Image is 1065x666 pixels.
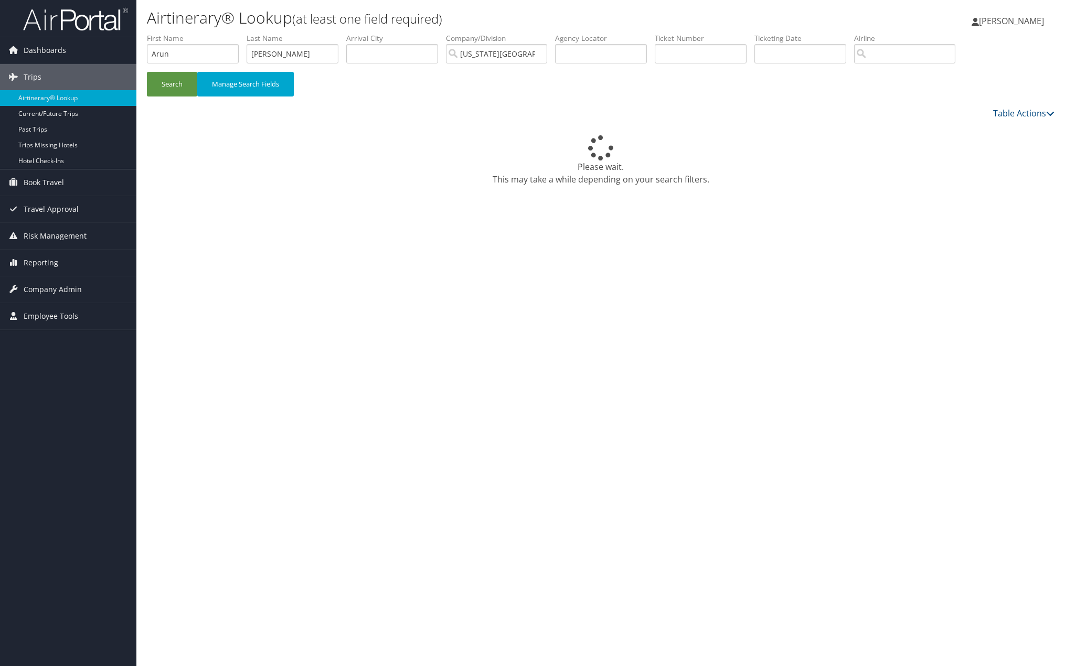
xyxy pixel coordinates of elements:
[147,33,247,44] label: First Name
[24,37,66,63] span: Dashboards
[23,7,128,31] img: airportal-logo.png
[292,10,442,27] small: (at least one field required)
[555,33,655,44] label: Agency Locator
[972,5,1055,37] a: [PERSON_NAME]
[854,33,963,44] label: Airline
[24,64,41,90] span: Trips
[147,7,752,29] h1: Airtinerary® Lookup
[147,72,197,96] button: Search
[993,108,1055,119] a: Table Actions
[24,169,64,196] span: Book Travel
[147,135,1055,186] div: Please wait. This may take a while depending on your search filters.
[247,33,346,44] label: Last Name
[24,276,82,303] span: Company Admin
[24,223,87,249] span: Risk Management
[655,33,754,44] label: Ticket Number
[446,33,555,44] label: Company/Division
[346,33,446,44] label: Arrival City
[24,303,78,329] span: Employee Tools
[197,72,294,96] button: Manage Search Fields
[24,250,58,276] span: Reporting
[754,33,854,44] label: Ticketing Date
[24,196,79,222] span: Travel Approval
[979,15,1044,27] span: [PERSON_NAME]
